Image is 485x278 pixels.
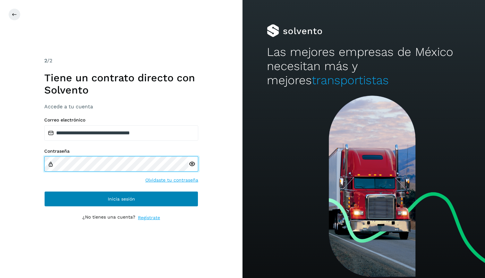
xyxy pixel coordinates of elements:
span: Inicia sesión [108,197,135,201]
h1: Tiene un contrato directo con Solvento [44,72,198,96]
h3: Accede a tu cuenta [44,103,198,110]
span: 2 [44,58,47,64]
label: Contraseña [44,148,198,154]
a: Olvidaste tu contraseña [145,177,198,184]
h2: Las mejores empresas de México necesitan más y mejores [267,45,461,88]
button: Inicia sesión [44,191,198,207]
div: /2 [44,57,198,65]
p: ¿No tienes una cuenta? [82,214,135,221]
span: transportistas [312,73,389,87]
label: Correo electrónico [44,117,198,123]
a: Regístrate [138,214,160,221]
